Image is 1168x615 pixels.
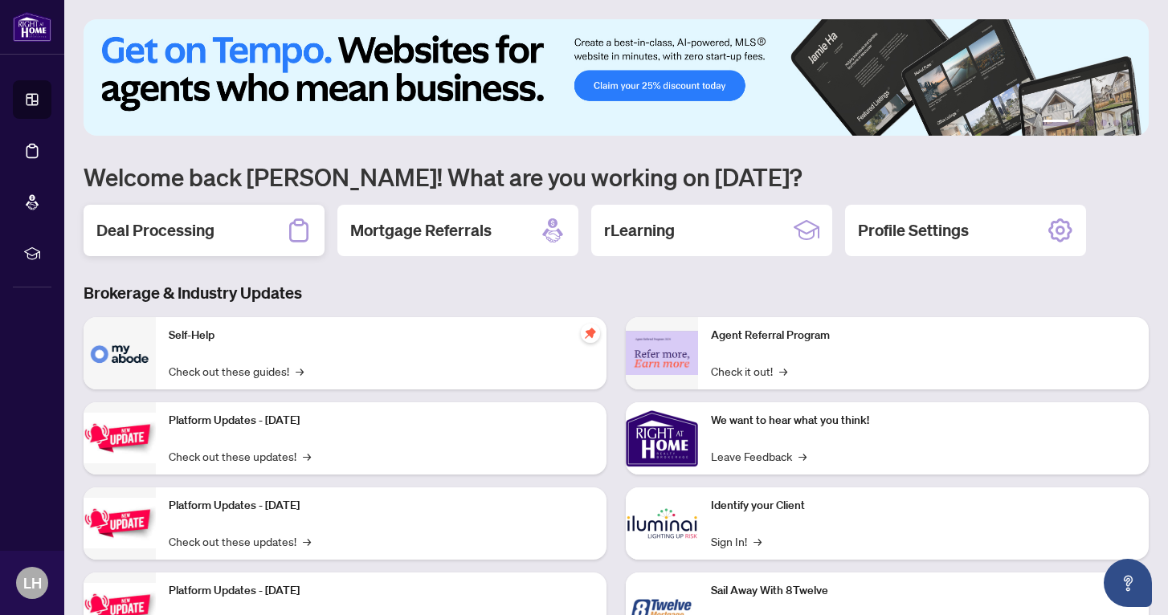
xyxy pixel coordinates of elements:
[303,447,311,465] span: →
[84,19,1149,136] img: Slide 0
[626,487,698,560] img: Identify your Client
[84,317,156,389] img: Self-Help
[169,532,311,550] a: Check out these updates!→
[711,532,762,550] a: Sign In!→
[23,572,42,594] span: LH
[626,331,698,375] img: Agent Referral Program
[13,12,51,42] img: logo
[303,532,311,550] span: →
[84,282,1149,304] h3: Brokerage & Industry Updates
[1126,120,1133,126] button: 6
[169,582,594,600] p: Platform Updates - [DATE]
[779,362,787,380] span: →
[350,219,492,242] h2: Mortgage Referrals
[798,447,807,465] span: →
[711,412,1136,430] p: We want to hear what you think!
[1101,120,1107,126] button: 4
[1113,120,1120,126] button: 5
[711,497,1136,515] p: Identify your Client
[1088,120,1094,126] button: 3
[96,219,214,242] h2: Deal Processing
[711,582,1136,600] p: Sail Away With 8Twelve
[169,447,311,465] a: Check out these updates!→
[604,219,675,242] h2: rLearning
[296,362,304,380] span: →
[1104,559,1152,607] button: Open asap
[753,532,762,550] span: →
[858,219,969,242] h2: Profile Settings
[711,327,1136,344] p: Agent Referral Program
[84,498,156,548] img: Platform Updates - July 8, 2025
[581,324,600,343] span: pushpin
[711,447,807,465] a: Leave Feedback→
[169,412,594,430] p: Platform Updates - [DATE]
[169,362,304,380] a: Check out these guides!→
[84,413,156,463] img: Platform Updates - July 21, 2025
[711,362,787,380] a: Check it out!→
[169,497,594,515] p: Platform Updates - [DATE]
[1075,120,1081,126] button: 2
[84,161,1149,192] h1: Welcome back [PERSON_NAME]! What are you working on [DATE]?
[169,327,594,344] p: Self-Help
[626,402,698,474] img: We want to hear what you think!
[1043,120,1068,126] button: 1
